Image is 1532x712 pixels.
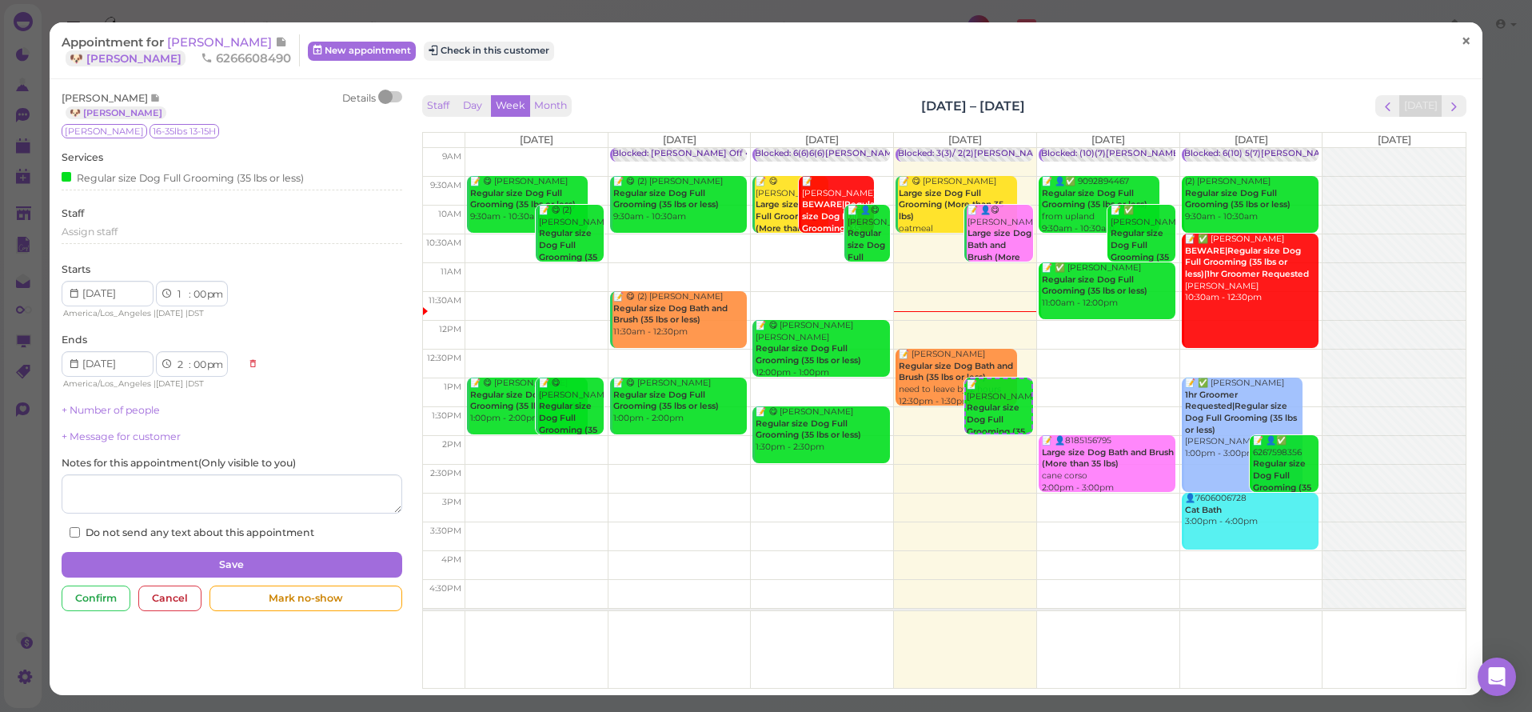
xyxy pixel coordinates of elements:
span: 1pm [444,382,461,392]
b: Regular size Dog Full Grooming (35 lbs or less) [470,390,576,412]
div: 📝 ✅ [PERSON_NAME] 10:00am - 11:00am [1110,205,1176,299]
b: Regular size Dog Full Grooming (35 lbs or less) [613,390,719,412]
span: 2pm [442,439,461,450]
div: 📝 [PERSON_NAME] new schnauzer [PERSON_NAME] 9:30am - 10:30am [801,176,874,294]
div: 📝 😋 [PERSON_NAME] 1:30pm - 2:30pm [755,406,889,454]
div: 📝 👤😋 [PERSON_NAME] yorkie 10:00am - 11:00am [847,205,890,334]
b: Regular size Dog Full Grooming (35 lbs or less) [1042,188,1147,210]
span: [PERSON_NAME] [167,34,275,50]
div: Blocked: [PERSON_NAME] Off • appointment [612,148,805,160]
div: Details [342,91,376,120]
span: [DATE] [520,134,553,146]
b: Regular size Dog Full Grooming (35 lbs or less) [1111,228,1169,274]
button: Week [491,95,530,117]
div: 📝 😋 [PERSON_NAME] 9:30am - 10:30am [755,176,828,270]
span: [DATE] [156,308,183,318]
button: [DATE] [1399,95,1442,117]
b: Regular size Dog Full Grooming (35 lbs or less) [613,188,719,210]
b: Regular size Dog Full Grooming (35 lbs or less) [1253,458,1311,504]
div: Mark no-show [209,586,401,611]
span: 4pm [441,554,461,565]
label: Services [62,150,103,165]
b: Regular size Dog Full Grooming (35 lbs or less) [539,401,597,446]
div: | | [62,377,240,391]
button: prev [1375,95,1400,117]
span: America/Los_Angeles [63,308,151,318]
button: Day [453,95,492,117]
div: Cancel [138,586,201,611]
div: 📝 😋 [PERSON_NAME] 1:00pm - 2:00pm [612,378,747,425]
span: 4:30pm [429,583,461,594]
div: Confirm [62,586,130,611]
label: Do not send any text about this appointment [70,526,314,540]
b: Regular size Dog Bath and Brush (35 lbs or less) [899,361,1013,383]
div: (2) [PERSON_NAME] 9:30am - 10:30am [1184,176,1319,223]
span: 12:30pm [427,353,461,363]
div: 📝 👤✅ 9092894467 from upland 9:30am - 10:30am [1041,176,1159,234]
b: BEWARE|Regular size Dog Full Grooming (35 lbs or less) [802,199,878,245]
div: 📝 👤8185156795 cane corso 2:00pm - 3:00pm [1041,435,1175,494]
span: [DATE] [1378,134,1411,146]
b: Regular size Dog Full Grooming (35 lbs or less) [848,228,891,297]
div: 📝 [PERSON_NAME] 1:00pm - 2:00pm [966,379,1031,474]
span: × [1461,30,1471,53]
span: [PERSON_NAME] [62,124,147,138]
span: [DATE] [948,134,982,146]
div: 📝 😋 [PERSON_NAME] 9:30am - 10:30am [469,176,588,223]
div: Blocked: 6(6)6(6)[PERSON_NAME] • appointment [755,148,963,160]
span: 12pm [439,324,461,334]
button: next [1442,95,1466,117]
button: Staff [422,95,454,117]
label: Staff [62,206,84,221]
span: 9am [442,151,461,162]
div: 📝 👤✅ 6267598356 Yelper 2:00pm - 3:00pm [1252,435,1319,541]
span: [PERSON_NAME] [62,92,150,104]
b: Large size Dog Full Grooming (More than 35 lbs) [899,188,1003,222]
label: Ends [62,333,87,347]
span: [DATE] [1091,134,1125,146]
b: Regular size Dog Full Grooming (35 lbs or less) [539,228,597,274]
h2: [DATE] – [DATE] [921,97,1025,115]
div: 📝 👤😋 [PERSON_NAME] 10:00am - 11:00am [967,205,1033,299]
span: 10am [438,209,461,219]
span: [DATE] [1235,134,1268,146]
span: America/Los_Angeles [63,378,151,389]
div: 📝 ✅ [PERSON_NAME] [PERSON_NAME] 10:30am - 12:30pm [1184,234,1319,304]
div: Regular size Dog Full Grooming (35 lbs or less) [62,169,304,186]
b: Large size Dog Full Grooming (More than 35 lbs) [756,199,820,245]
label: Notes for this appointment ( Only visible to you ) [62,456,296,470]
a: 🐶 [PERSON_NAME] [66,50,186,66]
div: 📝 [PERSON_NAME] need to leave by 2 hours 12:30pm - 1:30pm [898,349,1016,407]
b: BEWARE|Regular size Dog Full Grooming (35 lbs or less)|1hr Groomer Requested [1185,246,1309,279]
span: 3pm [442,497,461,507]
input: Do not send any text about this appointment [70,527,80,538]
span: Assign staff [62,226,118,238]
div: Blocked: (10)(7)[PERSON_NAME] • appointment [1041,148,1244,160]
b: Large size Dog Bath and Brush (More than 35 lbs) [1042,447,1174,470]
label: Starts [62,262,90,277]
span: 11:30am [429,295,461,306]
a: 🐶 [PERSON_NAME] [66,106,166,119]
div: 📝 😋 [PERSON_NAME] [PERSON_NAME] 12:00pm - 1:00pm [755,320,889,378]
div: 📝 😋 (2) [PERSON_NAME] 10:00am - 11:00am [538,205,604,299]
button: Month [529,95,572,117]
b: Regular size Dog Full Grooming (35 lbs or less) [470,188,576,210]
div: 📝 😋 [PERSON_NAME] 1:00pm - 2:00pm [469,378,588,425]
div: | | [62,306,240,321]
div: 📝 😋 (2) [PERSON_NAME] 11:30am - 12:30pm [612,291,747,338]
span: 10:30am [426,238,461,248]
b: Regular size Dog Full Grooming (35 lbs or less) [756,343,861,366]
span: 11am [441,266,461,277]
div: Blocked: 3(3)/ 2(2)[PERSON_NAME] • appointment [898,148,1112,160]
b: Regular size Dog Full Grooming (35 lbs or less) [1185,188,1291,210]
span: 3:30pm [430,526,461,536]
span: 16-35lbs 13-15H [150,124,219,138]
span: [DATE] [663,134,696,146]
div: 📝 ✅ [PERSON_NAME] [PERSON_NAME] 1:00pm - 3:00pm [1184,378,1303,460]
b: Regular size Dog Full Grooming (35 lbs or less) [967,402,1025,448]
b: Large size Dog Bath and Brush (More than 35 lbs) [967,228,1031,274]
a: × [1451,23,1481,61]
span: [DATE] [156,378,183,389]
div: 📝 😋 [PERSON_NAME] oatmeal 9:30am - 10:30am [898,176,1016,246]
a: + Number of people [62,404,160,416]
